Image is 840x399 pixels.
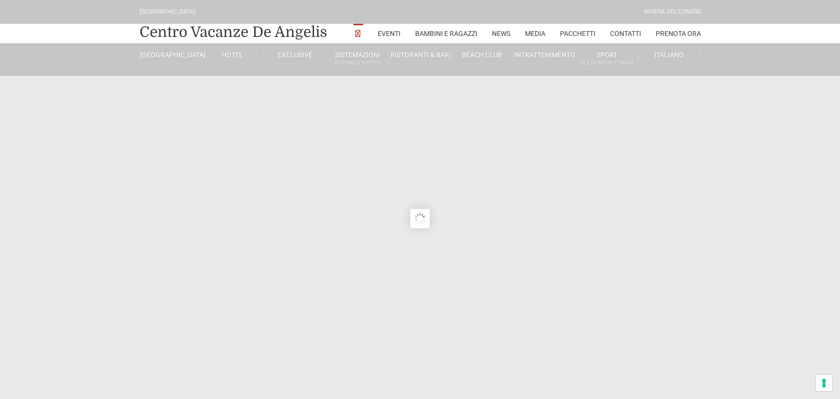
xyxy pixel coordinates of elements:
[492,24,510,43] a: News
[576,51,638,69] a: SportAll Season Tennis
[644,7,701,17] div: Riviera Del Conero
[560,24,595,43] a: Pacchetti
[654,51,684,59] span: Italiano
[326,51,388,69] a: SistemazioniRooms & Suites
[638,51,700,59] a: Italiano
[378,24,401,43] a: Eventi
[202,51,264,59] a: Hotel
[140,22,327,42] a: Centro Vacanze De Angelis
[140,51,202,59] a: [GEOGRAPHIC_DATA]
[326,58,388,68] small: Rooms & Suites
[451,51,513,59] a: Beach Club
[415,24,477,43] a: Bambini e Ragazzi
[513,51,576,59] a: Intrattenimento
[264,51,326,59] a: Exclusive
[610,24,641,43] a: Contatti
[389,51,451,59] a: Ristoranti & Bar
[816,375,832,391] button: Le tue preferenze relative al consenso per le tecnologie di tracciamento
[525,24,545,43] a: Media
[656,24,701,43] a: Prenota Ora
[140,7,195,17] div: [GEOGRAPHIC_DATA]
[576,58,638,68] small: All Season Tennis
